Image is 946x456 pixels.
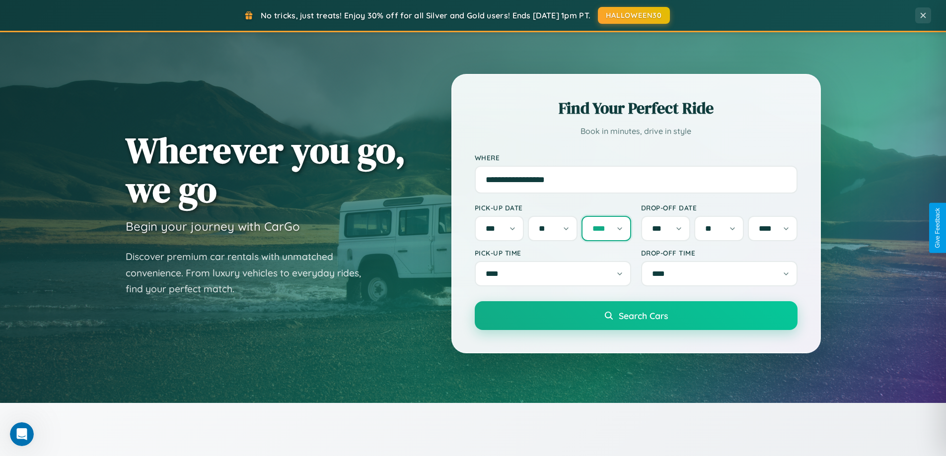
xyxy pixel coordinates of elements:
[475,249,631,257] label: Pick-up Time
[641,203,798,212] label: Drop-off Date
[10,422,34,446] iframe: Intercom live chat
[126,130,406,209] h1: Wherever you go, we go
[126,219,300,234] h3: Begin your journey with CarGo
[598,7,670,24] button: HALLOWEEN30
[475,153,798,162] label: Where
[261,10,590,20] span: No tricks, just treats! Enjoy 30% off for all Silver and Gold users! Ends [DATE] 1pm PT.
[475,301,798,330] button: Search Cars
[475,203,631,212] label: Pick-up Date
[641,249,798,257] label: Drop-off Time
[126,249,374,297] p: Discover premium car rentals with unmatched convenience. From luxury vehicles to everyday rides, ...
[934,208,941,248] div: Give Feedback
[619,310,668,321] span: Search Cars
[475,124,798,138] p: Book in minutes, drive in style
[475,97,798,119] h2: Find Your Perfect Ride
